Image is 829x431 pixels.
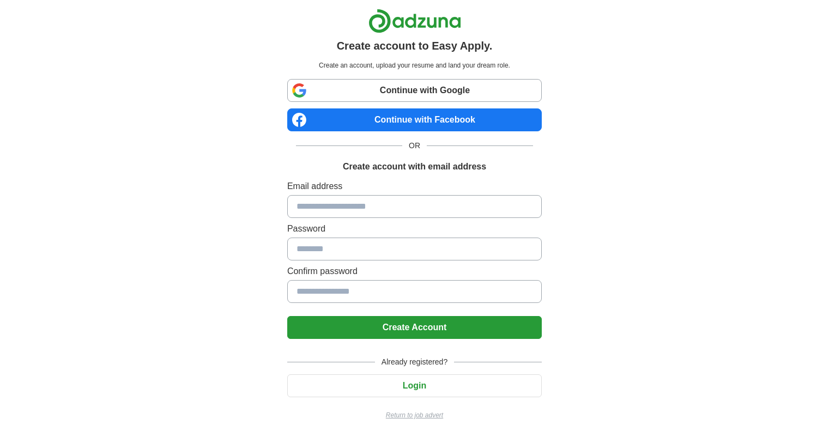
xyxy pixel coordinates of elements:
label: Email address [287,180,542,193]
a: Continue with Facebook [287,108,542,131]
a: Return to job advert [287,410,542,420]
label: Password [287,222,542,235]
p: Create an account, upload your resume and land your dream role. [289,60,540,70]
button: Login [287,374,542,397]
img: Adzuna logo [368,9,461,33]
h1: Create account with email address [343,160,486,173]
button: Create Account [287,316,542,339]
span: Already registered? [375,356,454,368]
a: Continue with Google [287,79,542,102]
label: Confirm password [287,265,542,278]
a: Login [287,381,542,390]
span: OR [402,140,427,151]
h1: Create account to Easy Apply. [337,38,493,54]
